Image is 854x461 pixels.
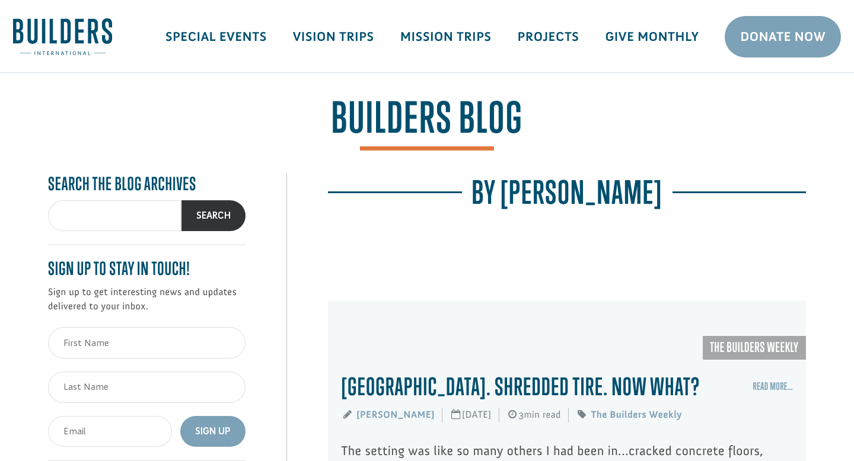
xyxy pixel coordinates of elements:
[499,401,568,430] span: 3min read
[280,20,387,54] a: Vision Trips
[48,174,246,194] h4: Search the Blog Archives
[387,20,505,54] a: Mission Trips
[592,20,712,54] a: Give Monthly
[356,409,435,421] a: [PERSON_NAME]
[331,97,522,151] span: BUILDERS Blog
[13,18,112,55] img: Builders International
[48,285,246,315] p: Sign up to get interesting news and updates delivered to your inbox.
[753,380,793,392] a: Read More…
[328,174,806,211] h2: By [PERSON_NAME]
[181,200,246,232] button: Search
[48,258,246,279] h4: Sign up to stay in touch!
[48,327,246,358] input: First Name
[725,16,841,57] a: Donate Now
[341,372,700,401] a: [GEOGRAPHIC_DATA]. Shredded Tire. Now What?
[591,409,681,421] a: The Builders Weekly
[442,401,499,430] span: [DATE]
[505,20,592,54] a: Projects
[48,372,246,403] input: Last Name
[152,20,280,54] a: Special Events
[703,336,806,360] a: The Builders Weekly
